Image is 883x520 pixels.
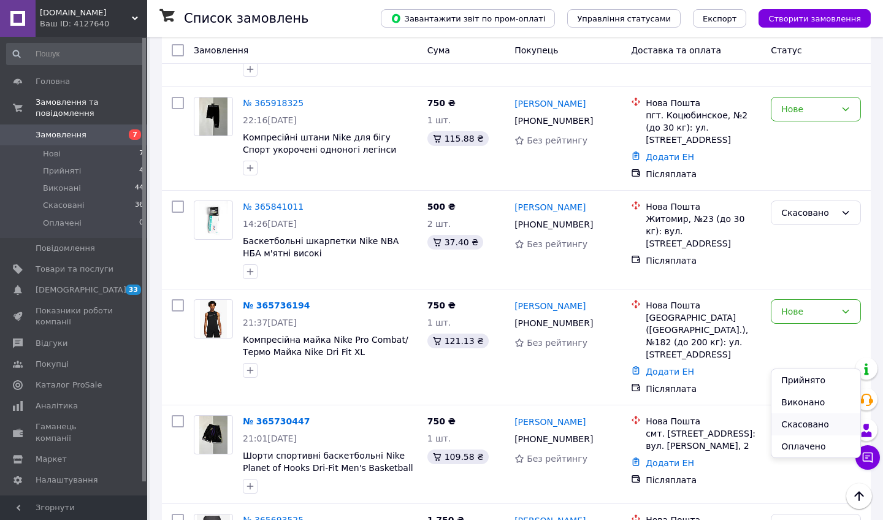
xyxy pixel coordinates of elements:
a: Компресійна майка Nike Pro Combat/Термо Майка Nike Dri Fit XL [243,335,408,357]
span: Відгуки [36,338,67,349]
span: 1 шт. [427,434,451,443]
a: Фото товару [194,299,233,338]
span: Аналітика [36,400,78,411]
button: Створити замовлення [759,9,871,28]
span: [DEMOGRAPHIC_DATA] [36,285,126,296]
span: Товари та послуги [36,264,113,275]
span: Покупець [514,45,558,55]
div: Післяплата [646,383,761,395]
div: 121.13 ₴ [427,334,489,348]
div: Післяплата [646,254,761,267]
a: [PERSON_NAME] [514,416,586,428]
span: Налаштування [36,475,98,486]
a: Створити замовлення [746,13,871,23]
span: Головна [36,76,70,87]
div: Нове [781,102,836,116]
span: 7 [139,148,143,159]
span: 21:37[DATE] [243,318,297,327]
span: Створити замовлення [768,14,861,23]
a: Баскетбольні шкарпетки Nike NBA НБА м'ятні високі [243,236,399,258]
span: Маркет [36,454,67,465]
span: Прийняті [43,166,81,177]
a: № 365841011 [243,202,304,212]
a: Компресійні штани Nike для бігу Спорт укорочені одноногі легінси Баскетбол Футбол Йога Брюки для ... [243,132,402,179]
span: 7 [129,129,141,140]
span: Експорт [703,14,737,23]
div: Житомир, №23 (до 30 кг): вул. [STREET_ADDRESS] [646,213,761,250]
a: № 365736194 [243,300,310,310]
h1: Список замовлень [184,11,308,26]
div: [PHONE_NUMBER] [512,315,595,332]
span: Завантажити звіт по пром-оплаті [391,13,545,24]
span: 44 [135,183,143,194]
span: Повідомлення [36,243,95,254]
a: Фото товару [194,201,233,240]
span: Показники роботи компанії [36,305,113,327]
span: Гаманець компанії [36,421,113,443]
div: 109.58 ₴ [427,449,489,464]
span: Оплачені [43,218,82,229]
span: Без рейтингу [527,338,587,348]
span: Статус [771,45,802,55]
div: [PHONE_NUMBER] [512,112,595,129]
img: Фото товару [199,97,228,136]
input: Пошук [6,43,145,65]
span: Без рейтингу [527,454,587,464]
div: Післяплата [646,168,761,180]
span: 1 шт. [427,318,451,327]
button: Завантажити звіт по пром-оплаті [381,9,555,28]
img: Фото товару [199,416,228,454]
span: 14:26[DATE] [243,219,297,229]
span: Без рейтингу [527,136,587,145]
button: Чат з покупцем [855,445,880,470]
span: Шорти спортивні баскетбольні Nike Planet of Hooks Dri-Fit Men's Basketball Shorts [243,451,413,485]
li: Оплачено [771,435,860,457]
span: 750 ₴ [427,416,456,426]
a: Додати ЕН [646,458,694,468]
span: Без рейтингу [527,239,587,249]
span: Скасовані [43,200,85,211]
div: [GEOGRAPHIC_DATA] ([GEOGRAPHIC_DATA].), №182 (до 200 кг): ул. [STREET_ADDRESS] [646,312,761,361]
span: 33 [126,285,141,295]
span: Cума [427,45,450,55]
span: Замовлення та повідомлення [36,97,147,119]
div: 115.88 ₴ [427,131,489,146]
a: № 365730447 [243,416,310,426]
span: Управління статусами [577,14,671,23]
span: Замовлення [194,45,248,55]
span: 1 шт. [427,115,451,125]
span: Каталог ProSale [36,380,102,391]
span: 500 ₴ [427,202,456,212]
a: Фото товару [194,415,233,454]
a: Додати ЕН [646,367,694,377]
span: 750 ₴ [427,300,456,310]
span: Замовлення [36,129,86,140]
span: Покупці [36,359,69,370]
a: [PERSON_NAME] [514,300,586,312]
li: Скасовано [771,413,860,435]
span: 22:16[DATE] [243,115,297,125]
div: Нова Пошта [646,415,761,427]
button: Управління статусами [567,9,681,28]
li: Прийнято [771,369,860,391]
span: 2 шт. [427,219,451,229]
span: Виконані [43,183,81,194]
span: Нові [43,148,61,159]
li: Виконано [771,391,860,413]
a: [PERSON_NAME] [514,97,586,110]
button: Експорт [693,9,747,28]
div: Післяплата [646,474,761,486]
span: Basket.store [40,7,132,18]
button: Наверх [846,483,872,509]
div: пгт. Коцюбинское, №2 (до 30 кг): ул. [STREET_ADDRESS] [646,109,761,146]
div: Ваш ID: 4127640 [40,18,147,29]
img: Фото товару [199,201,229,239]
span: 750 ₴ [427,98,456,108]
div: [PHONE_NUMBER] [512,430,595,448]
span: 21:01[DATE] [243,434,297,443]
div: Скасовано [781,206,836,220]
div: Нова Пошта [646,97,761,109]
